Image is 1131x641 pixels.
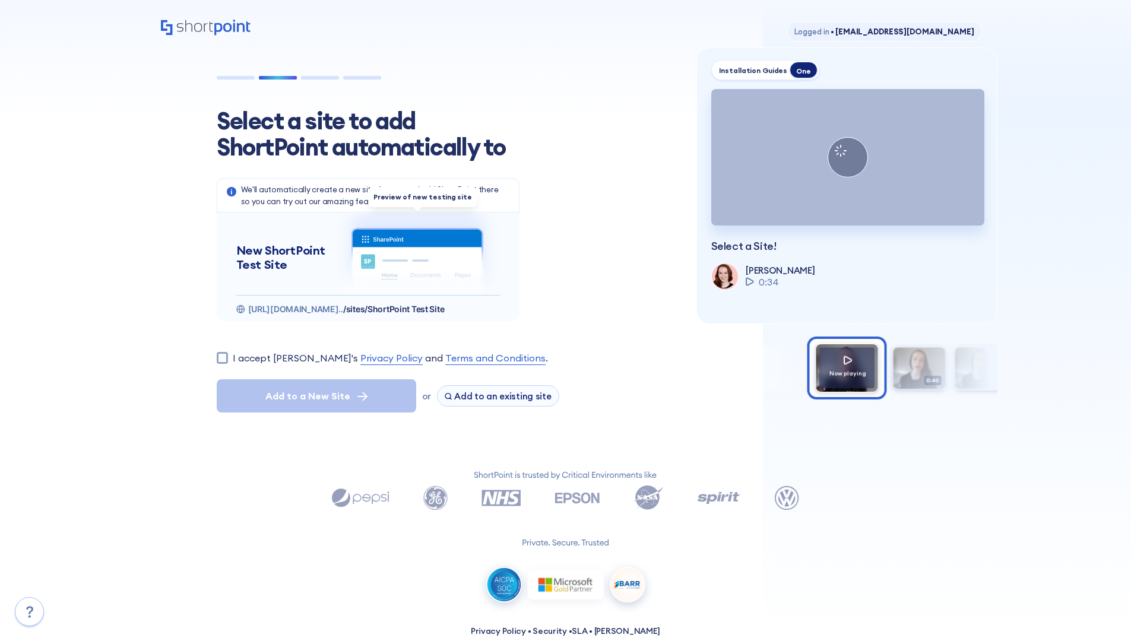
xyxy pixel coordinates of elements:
[437,385,559,407] button: Add to an existing site
[986,376,1003,386] span: 0:07
[829,369,866,377] span: Now playing
[233,351,548,365] label: I accept [PERSON_NAME]'s and .
[241,183,509,207] p: We'll automatically create a new site for you and add ShortPoint there so you can try out our ama...
[265,389,350,403] span: Add to a New Site
[759,275,779,289] span: 0:34
[1072,584,1131,641] iframe: Chat Widget
[217,108,525,160] h1: Select a site to add ShortPoint automatically to
[746,265,815,276] p: [PERSON_NAME]
[422,391,431,402] span: or
[471,626,526,636] a: Privacy Policy
[360,351,423,365] a: Privacy Policy
[594,626,660,636] a: [PERSON_NAME]
[236,243,335,272] h5: New ShortPoint Test Site
[712,264,737,288] img: shortpoint-support-team
[471,625,660,637] p: • • •
[711,240,983,253] p: Select a Site!
[248,304,343,314] span: [URL][DOMAIN_NAME]..
[794,27,829,36] span: Logged in
[790,62,817,78] div: One
[829,27,974,36] span: [EMAIL_ADDRESS][DOMAIN_NAME]
[454,391,552,402] span: Add to an existing site
[924,376,942,386] span: 0:40
[533,626,567,636] a: Security
[831,27,834,36] span: •
[236,303,500,315] div: https://gridmode9shortpoint.sharepoint.com
[248,303,445,315] p: https://gridmode9shortpoint.sharepoint.com/sites/ShortPoint_Playground
[572,626,587,636] a: SLA
[445,351,546,365] a: Terms and Conditions
[719,66,788,75] div: Installation Guides
[343,304,444,314] span: /sites/ShortPoint Test Site
[217,379,416,412] button: Add to a New Site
